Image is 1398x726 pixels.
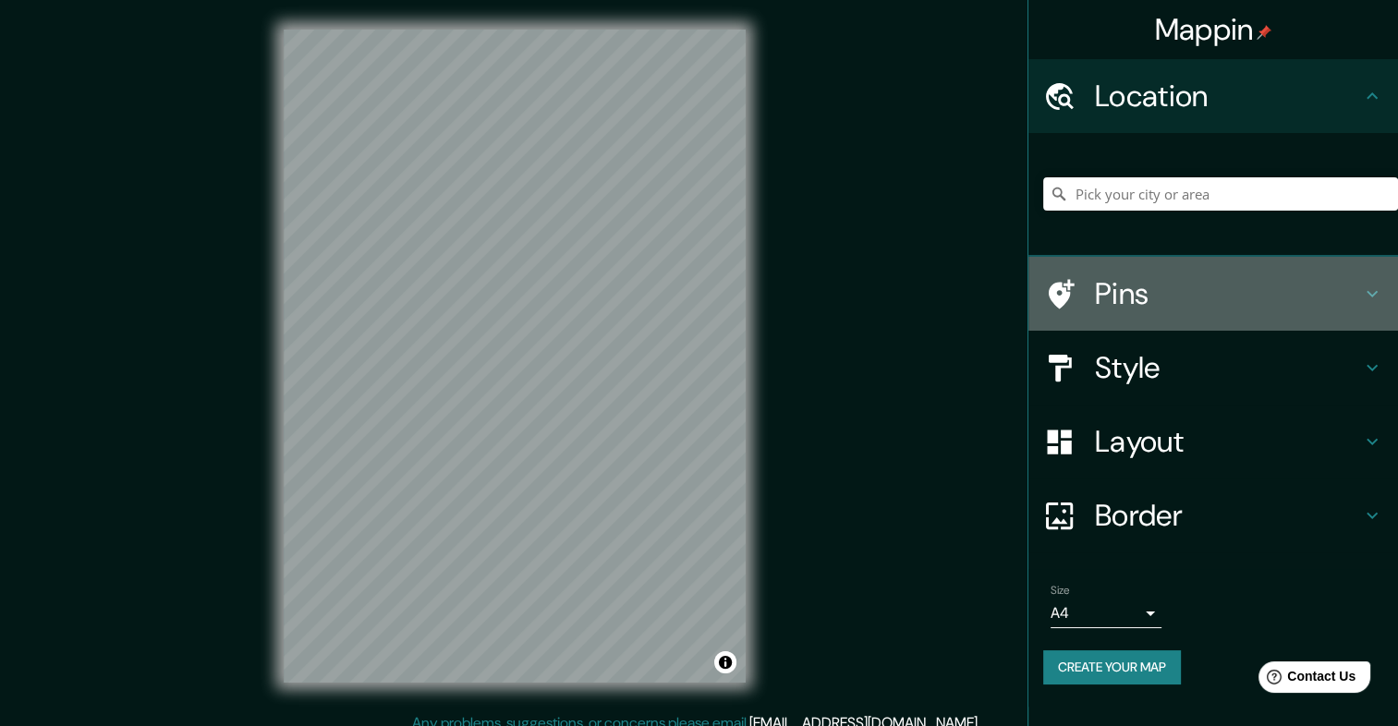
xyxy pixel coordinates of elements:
[1095,78,1361,115] h4: Location
[1051,599,1161,628] div: A4
[714,651,736,673] button: Toggle attribution
[1051,583,1070,599] label: Size
[284,30,746,683] canvas: Map
[1043,177,1398,211] input: Pick your city or area
[1028,257,1398,331] div: Pins
[1028,59,1398,133] div: Location
[1028,478,1398,552] div: Border
[1028,405,1398,478] div: Layout
[1095,497,1361,534] h4: Border
[1095,423,1361,460] h4: Layout
[1095,349,1361,386] h4: Style
[1095,275,1361,312] h4: Pins
[1043,650,1181,684] button: Create your map
[1028,331,1398,405] div: Style
[1234,654,1378,706] iframe: Help widget launcher
[1155,11,1272,48] h4: Mappin
[1257,25,1271,40] img: pin-icon.png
